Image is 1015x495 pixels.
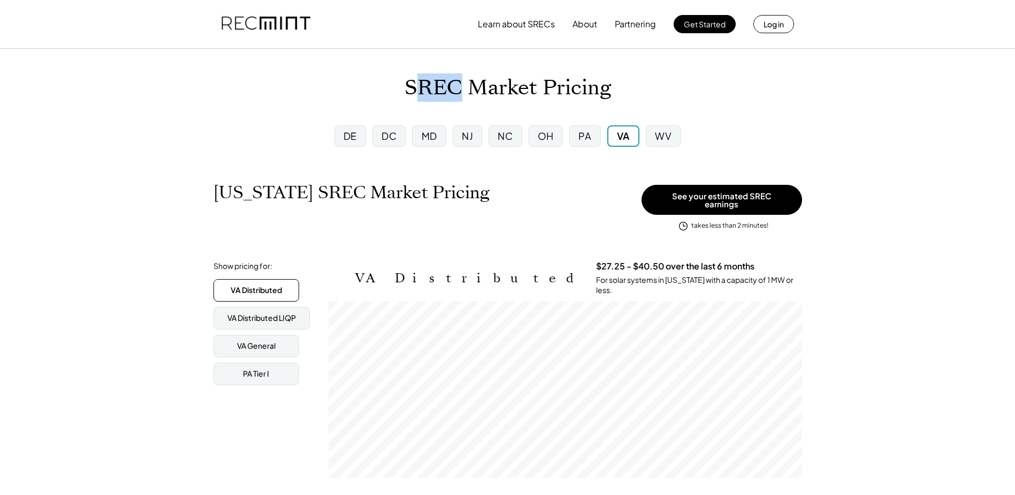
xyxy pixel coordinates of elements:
div: VA Distributed [231,285,282,296]
h1: SREC Market Pricing [405,76,611,101]
button: Learn about SRECs [478,13,555,35]
div: DE [344,129,357,142]
div: PA Tier I [243,369,269,379]
div: DC [381,129,396,142]
button: Get Started [674,15,736,33]
div: PA [578,129,591,142]
div: VA [617,129,630,142]
div: OH [538,129,554,142]
div: NC [498,129,513,142]
div: MD [422,129,437,142]
div: WV [655,129,671,142]
img: recmint-logotype%403x.png [222,6,310,42]
div: For solar systems in [US_STATE] with a capacity of 1 MW or less. [596,275,802,296]
div: Show pricing for: [213,261,272,272]
button: Log in [753,15,794,33]
div: VA General [237,341,276,351]
button: About [573,13,597,35]
button: See your estimated SREC earnings [642,185,802,215]
div: NJ [462,129,473,142]
h1: [US_STATE] SREC Market Pricing [213,182,490,203]
h3: $27.25 - $40.50 over the last 6 months [596,261,754,272]
h2: VA Distributed [355,271,580,286]
div: VA Distributed LIQP [227,313,296,324]
button: Partnering [615,13,656,35]
div: takes less than 2 minutes! [691,221,768,230]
